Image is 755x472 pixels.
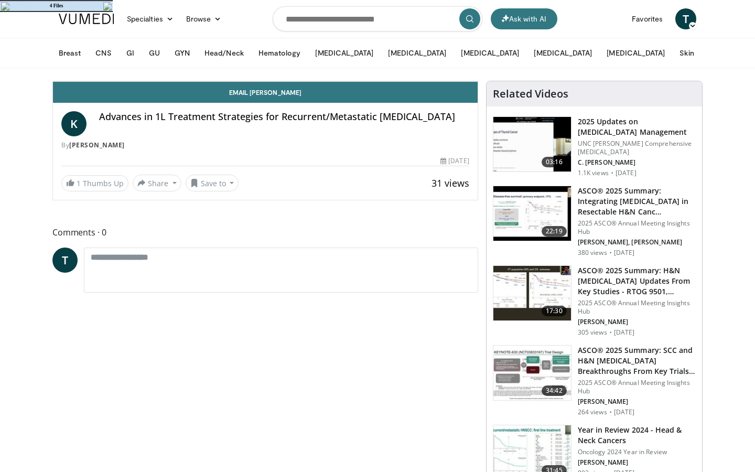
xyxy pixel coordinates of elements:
h3: ASCO® 2025 Summary: Integrating [MEDICAL_DATA] in Resectable H&N Canc… [578,186,696,217]
img: 1eb24e41-0976-4a85-8370-3309beeabfe9.150x105_q85_crop-smart_upscale.jpg [493,346,571,400]
div: · [611,169,613,177]
button: Ask with AI [491,8,557,29]
img: 7252e7b3-1b57-45cd-9037-c1da77b224bc.150x105_q85_crop-smart_upscale.jpg [493,266,571,320]
video-js: Video Player [53,81,478,82]
p: 2025 ASCO® Annual Meeting Insights Hub [578,219,696,236]
a: 34:42 ASCO® 2025 Summary: SCC and H&N [MEDICAL_DATA] Breakthroughs From Key Trials… 2025 ASCO® An... [493,345,696,416]
h4: Advances in 1L Treatment Strategies for Recurrent/Metastatic [MEDICAL_DATA] [99,111,469,123]
div: [DATE] [440,156,469,166]
button: GYN [168,42,196,63]
p: 305 views [578,328,607,337]
span: 03:16 [542,157,567,167]
a: Browse [180,8,228,29]
input: Search topics, interventions [273,6,482,31]
button: GI [120,42,141,63]
div: · [609,328,612,337]
a: 1 Thumbs Up [61,175,128,191]
button: [MEDICAL_DATA] [382,42,452,63]
p: [PERSON_NAME] [578,458,696,467]
span: 31 views [432,177,469,189]
img: close16.png [103,2,112,10]
a: 17:30 ASCO® 2025 Summary: H&N [MEDICAL_DATA] Updates From Key Studies - RTOG 9501,… 2025 ASCO® An... [493,265,696,337]
button: Save to [186,175,239,191]
button: Hematology [252,42,307,63]
p: [PERSON_NAME] [578,318,696,326]
p: [DATE] [614,408,635,416]
p: [PERSON_NAME] [578,398,696,406]
div: · [609,408,612,416]
p: C. [PERSON_NAME] [578,158,696,167]
img: icon16.png [1,2,9,10]
p: Oncology 2024 Year in Review [578,448,696,456]
p: 264 views [578,408,607,416]
h3: 2025 Updates on [MEDICAL_DATA] Management [578,116,696,137]
button: Share [133,175,181,191]
div: · [609,249,612,257]
p: [DATE] [614,249,635,257]
h3: ASCO® 2025 Summary: SCC and H&N [MEDICAL_DATA] Breakthroughs From Key Trials… [578,345,696,377]
a: K [61,111,87,136]
button: [MEDICAL_DATA] [309,42,380,63]
h3: ASCO® 2025 Summary: H&N [MEDICAL_DATA] Updates From Key Studies - RTOG 9501,… [578,265,696,297]
a: 22:19 ASCO® 2025 Summary: Integrating [MEDICAL_DATA] in Resectable H&N Canc… 2025 ASCO® Annual Me... [493,186,696,257]
a: Favorites [625,8,669,29]
img: 6b668687-9898-4518-9951-025704d4bc20.150x105_q85_crop-smart_upscale.jpg [493,186,571,241]
p: [DATE] [614,328,635,337]
img: VuMedi Logo [59,14,114,24]
span: Comments 0 [52,226,478,239]
a: Email [PERSON_NAME] [53,82,478,103]
button: [MEDICAL_DATA] [600,42,671,63]
a: 03:16 2025 Updates on [MEDICAL_DATA] Management UNC [PERSON_NAME] Comprehensive [MEDICAL_DATA] C.... [493,116,696,177]
h4: Related Videos [493,88,568,100]
button: GU [143,42,166,63]
span: 22:19 [542,226,567,237]
p: 2025 ASCO® Annual Meeting Insights Hub [578,379,696,395]
button: Skin [673,42,700,63]
button: Head/Neck [198,42,250,63]
p: 380 views [578,249,607,257]
span: 34:42 [542,385,567,396]
button: [MEDICAL_DATA] [455,42,525,63]
span: 17:30 [542,306,567,316]
p: 1.1K views [578,169,609,177]
button: CNS [89,42,117,63]
span: 1 [77,178,81,188]
a: T [52,248,78,273]
p: UNC [PERSON_NAME] Comprehensive [MEDICAL_DATA] [578,140,696,156]
button: Breast [52,42,87,63]
a: [PERSON_NAME] [69,141,125,149]
p: 2025 ASCO® Annual Meeting Insights Hub [578,299,696,316]
a: T [675,8,696,29]
button: [MEDICAL_DATA] [527,42,598,63]
h3: Year in Review 2024 - Head & Neck Cancers [578,425,696,446]
td: 4 Files [10,1,102,11]
img: 59b31657-0fdf-4eb4-bc2c-b76a859f8026.150x105_q85_crop-smart_upscale.jpg [493,117,571,171]
a: Specialties [121,8,180,29]
div: By [61,141,469,150]
p: [DATE] [616,169,637,177]
p: [PERSON_NAME], [PERSON_NAME] [578,238,696,246]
